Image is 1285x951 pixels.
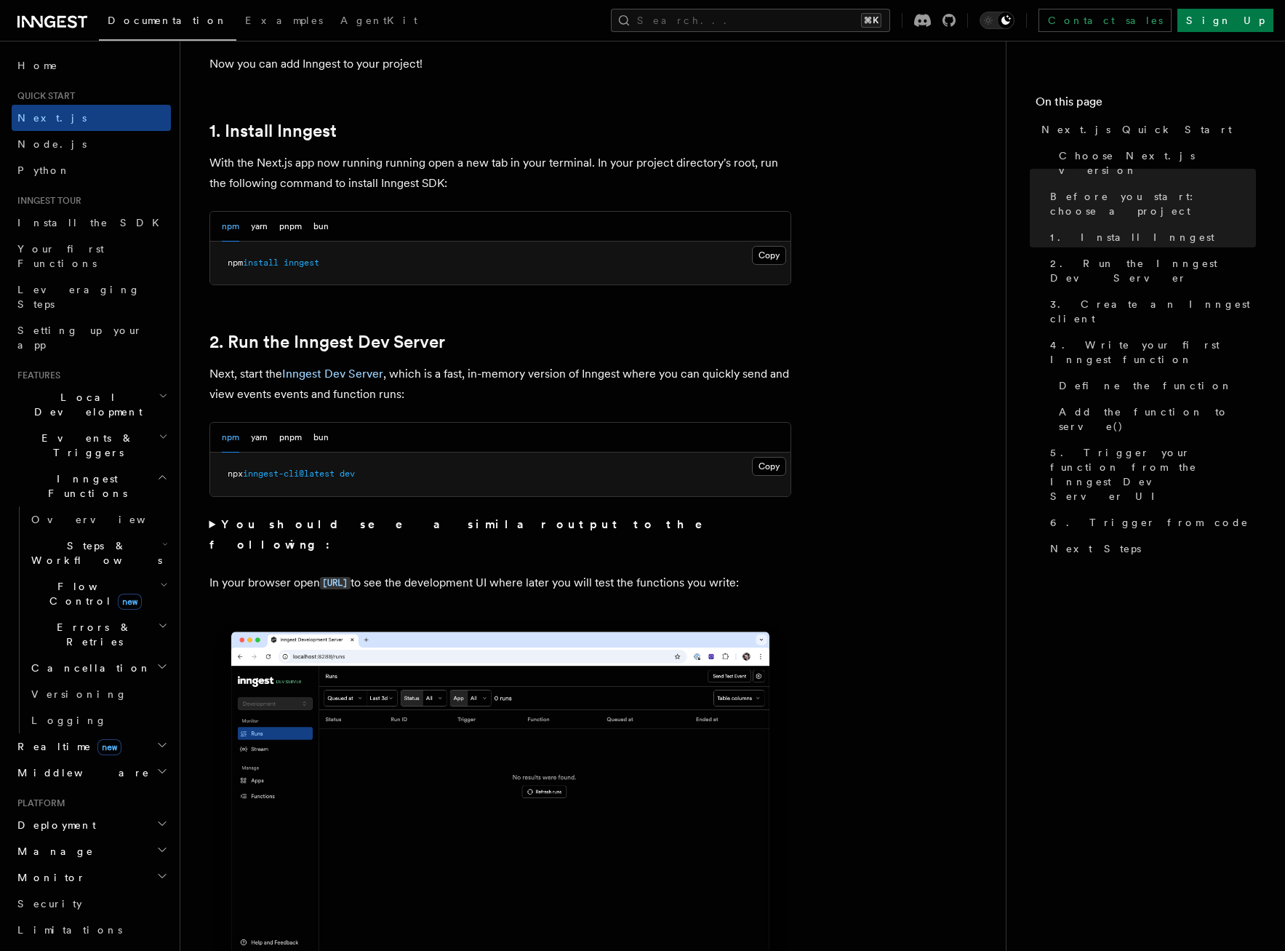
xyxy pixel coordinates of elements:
[17,58,58,73] span: Home
[12,90,75,102] span: Quick start
[228,258,243,268] span: npm
[282,367,383,381] a: Inngest Dev Server
[17,898,82,910] span: Security
[209,332,445,352] a: 2. Run the Inngest Dev Server
[332,4,426,39] a: AgentKit
[31,514,181,525] span: Overview
[12,812,171,838] button: Deployment
[236,4,332,39] a: Examples
[17,138,87,150] span: Node.js
[12,157,171,183] a: Python
[12,739,121,754] span: Realtime
[12,131,171,157] a: Node.js
[251,423,268,453] button: yarn
[97,739,121,755] span: new
[1044,224,1256,250] a: 1. Install Inngest
[313,423,329,453] button: bun
[1059,148,1256,178] span: Choose Next.js version
[12,917,171,943] a: Limitations
[1044,536,1256,562] a: Next Steps
[12,370,60,381] span: Features
[25,579,160,608] span: Flow Control
[118,594,142,610] span: new
[752,246,786,265] button: Copy
[17,164,71,176] span: Python
[12,471,157,501] span: Inngest Functions
[1050,515,1249,530] span: 6. Trigger from code
[1044,332,1256,373] a: 4. Write your first Inngest function
[17,243,104,269] span: Your first Functions
[611,9,890,32] button: Search...⌘K
[12,733,171,760] button: Realtimenew
[320,576,351,589] a: [URL]
[980,12,1014,29] button: Toggle dark mode
[1050,445,1256,504] span: 5. Trigger your function from the Inngest Dev Server UI
[12,276,171,317] a: Leveraging Steps
[1053,143,1256,183] a: Choose Next.js version
[1059,405,1256,434] span: Add the function to serve()
[25,620,158,649] span: Errors & Retries
[861,13,881,28] kbd: ⌘K
[222,212,239,242] button: npm
[12,870,86,885] span: Monitor
[12,466,171,506] button: Inngest Functions
[209,514,791,555] summary: You should see a similar output to the following:
[12,760,171,786] button: Middleware
[1036,93,1256,116] h4: On this page
[1044,291,1256,332] a: 3. Create an Inngest client
[12,864,171,891] button: Monitor
[209,121,337,141] a: 1. Install Inngest
[222,423,239,453] button: npm
[1044,183,1256,224] a: Before you start: choose a project
[12,425,171,466] button: Events & Triggers
[17,924,122,936] span: Limitations
[31,715,107,726] span: Logging
[12,765,150,780] span: Middleware
[228,469,243,479] span: npx
[1059,378,1233,393] span: Define the function
[17,112,87,124] span: Next.js
[209,573,791,594] p: In your browser open to see the development UI where later you will test the functions you write:
[251,212,268,242] button: yarn
[313,212,329,242] button: bun
[12,797,65,809] span: Platform
[243,258,279,268] span: install
[245,15,323,26] span: Examples
[25,506,171,533] a: Overview
[320,577,351,589] code: [URL]
[284,258,319,268] span: inngest
[209,54,791,74] p: Now you can add Inngest to your project!
[340,469,355,479] span: dev
[31,688,127,700] span: Versioning
[1044,509,1256,536] a: 6. Trigger from code
[1050,338,1256,367] span: 4. Write your first Inngest function
[99,4,236,41] a: Documentation
[12,317,171,358] a: Setting up your app
[279,423,302,453] button: pnpm
[340,15,417,26] span: AgentKit
[12,195,81,207] span: Inngest tour
[12,506,171,733] div: Inngest Functions
[12,431,159,460] span: Events & Triggers
[108,15,228,26] span: Documentation
[1053,373,1256,399] a: Define the function
[17,217,168,228] span: Install the SDK
[1050,541,1141,556] span: Next Steps
[25,538,162,568] span: Steps & Workflows
[12,236,171,276] a: Your first Functions
[243,469,335,479] span: inngest-cli@latest
[1177,9,1273,32] a: Sign Up
[209,153,791,194] p: With the Next.js app now running running open a new tab in your terminal. In your project directo...
[1044,250,1256,291] a: 2. Run the Inngest Dev Server
[17,284,140,310] span: Leveraging Steps
[1053,399,1256,439] a: Add the function to serve()
[25,533,171,573] button: Steps & Workflows
[1036,116,1256,143] a: Next.js Quick Start
[25,681,171,707] a: Versioning
[209,364,791,405] p: Next, start the , which is a fast, in-memory version of Inngest where you can quickly send and vi...
[1038,9,1172,32] a: Contact sales
[1050,297,1256,326] span: 3. Create an Inngest client
[1041,122,1232,137] span: Next.js Quick Start
[12,891,171,917] a: Security
[25,655,171,681] button: Cancellation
